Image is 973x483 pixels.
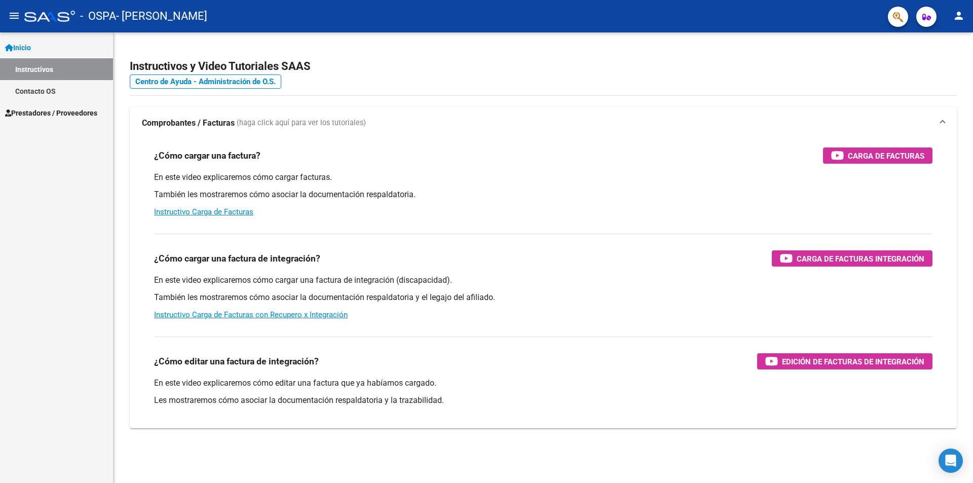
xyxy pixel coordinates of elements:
p: También les mostraremos cómo asociar la documentación respaldatoria y el legajo del afiliado. [154,292,932,303]
a: Centro de Ayuda - Administración de O.S. [130,75,281,89]
span: - [PERSON_NAME] [116,5,207,27]
span: Prestadores / Proveedores [5,107,97,119]
strong: Comprobantes / Facturas [142,118,235,129]
mat-icon: person [953,10,965,22]
p: También les mostraremos cómo asociar la documentación respaldatoria. [154,189,932,200]
h3: ¿Cómo editar una factura de integración? [154,354,319,368]
button: Edición de Facturas de integración [757,353,932,369]
a: Instructivo Carga de Facturas [154,207,253,216]
p: En este video explicaremos cómo cargar una factura de integración (discapacidad). [154,275,932,286]
span: - OSPA [80,5,116,27]
div: Comprobantes / Facturas (haga click aquí para ver los tutoriales) [130,139,957,428]
span: Carga de Facturas [848,150,924,162]
span: Carga de Facturas Integración [797,252,924,265]
div: Open Intercom Messenger [939,449,963,473]
h2: Instructivos y Video Tutoriales SAAS [130,57,957,76]
button: Carga de Facturas [823,147,932,164]
h3: ¿Cómo cargar una factura? [154,148,260,163]
button: Carga de Facturas Integración [772,250,932,267]
p: Les mostraremos cómo asociar la documentación respaldatoria y la trazabilidad. [154,395,932,406]
p: En este video explicaremos cómo cargar facturas. [154,172,932,183]
span: Inicio [5,42,31,53]
span: Edición de Facturas de integración [782,355,924,368]
mat-icon: menu [8,10,20,22]
h3: ¿Cómo cargar una factura de integración? [154,251,320,266]
p: En este video explicaremos cómo editar una factura que ya habíamos cargado. [154,378,932,389]
a: Instructivo Carga de Facturas con Recupero x Integración [154,310,348,319]
mat-expansion-panel-header: Comprobantes / Facturas (haga click aquí para ver los tutoriales) [130,107,957,139]
span: (haga click aquí para ver los tutoriales) [237,118,366,129]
